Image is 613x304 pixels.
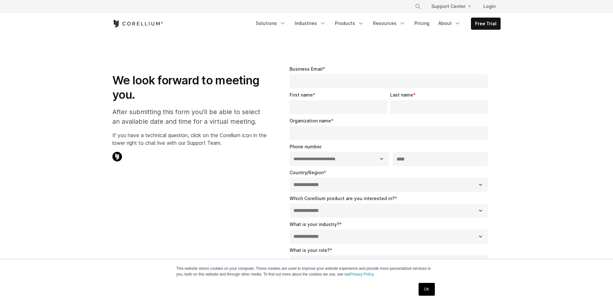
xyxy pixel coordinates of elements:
span: What is your industry? [290,222,339,227]
a: Products [331,18,368,29]
a: Solutions [252,18,290,29]
p: This website stores cookies on your computer. These cookies are used to improve your website expe... [176,266,437,277]
span: Business Email [290,66,323,72]
a: Industries [291,18,330,29]
a: Pricing [411,18,433,29]
h1: We look forward to meeting you. [112,73,267,102]
span: Last name [390,92,413,97]
span: What is your role? [290,247,330,253]
button: Search [412,1,424,12]
p: After submitting this form you'll be able to select an available date and time for a virtual meet... [112,107,267,126]
span: First name [290,92,313,97]
span: Organization name [290,118,331,123]
div: Navigation Menu [252,18,501,30]
img: Corellium Chat Icon [112,152,122,161]
a: Corellium Home [112,20,163,27]
a: Resources [369,18,409,29]
span: Which Corellium product are you interested in? [290,196,395,201]
a: About [435,18,465,29]
span: Country/Region [290,170,324,175]
a: Support Center [426,1,476,12]
span: Phone number [290,144,322,149]
a: Privacy Policy. [350,272,375,277]
a: Login [478,1,501,12]
a: OK [419,283,435,296]
a: Free Trial [471,18,500,29]
div: Navigation Menu [407,1,501,12]
p: If you have a technical question, click on the Corellium icon in the lower right to chat live wit... [112,131,267,147]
